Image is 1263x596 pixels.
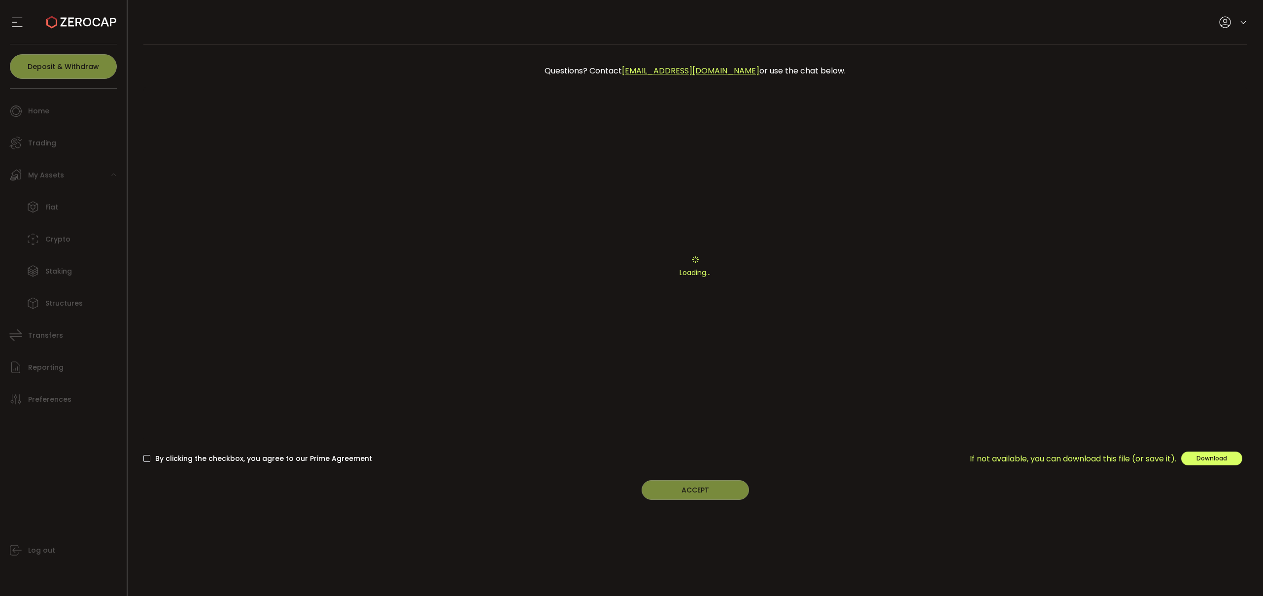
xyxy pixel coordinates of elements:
[1196,454,1227,462] span: Download
[28,392,71,407] span: Preferences
[28,63,99,70] span: Deposit & Withdraw
[28,168,64,182] span: My Assets
[28,328,63,343] span: Transfers
[28,104,49,118] span: Home
[148,60,1243,82] div: Questions? Contact or use the chat below.
[45,200,58,214] span: Fiat
[642,480,749,500] button: ACCEPT
[143,268,1248,278] p: Loading...
[45,232,70,246] span: Crypto
[622,65,759,76] a: [EMAIL_ADDRESS][DOMAIN_NAME]
[45,296,83,311] span: Structures
[1181,452,1242,465] button: Download
[45,264,72,279] span: Staking
[28,360,64,375] span: Reporting
[682,485,709,495] span: ACCEPT
[10,54,117,79] button: Deposit & Withdraw
[28,543,55,558] span: Log out
[150,454,372,463] span: By clicking the checkbox, you agree to our Prime Agreement
[28,136,56,150] span: Trading
[970,453,1176,465] span: If not available, you can download this file (or save it).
